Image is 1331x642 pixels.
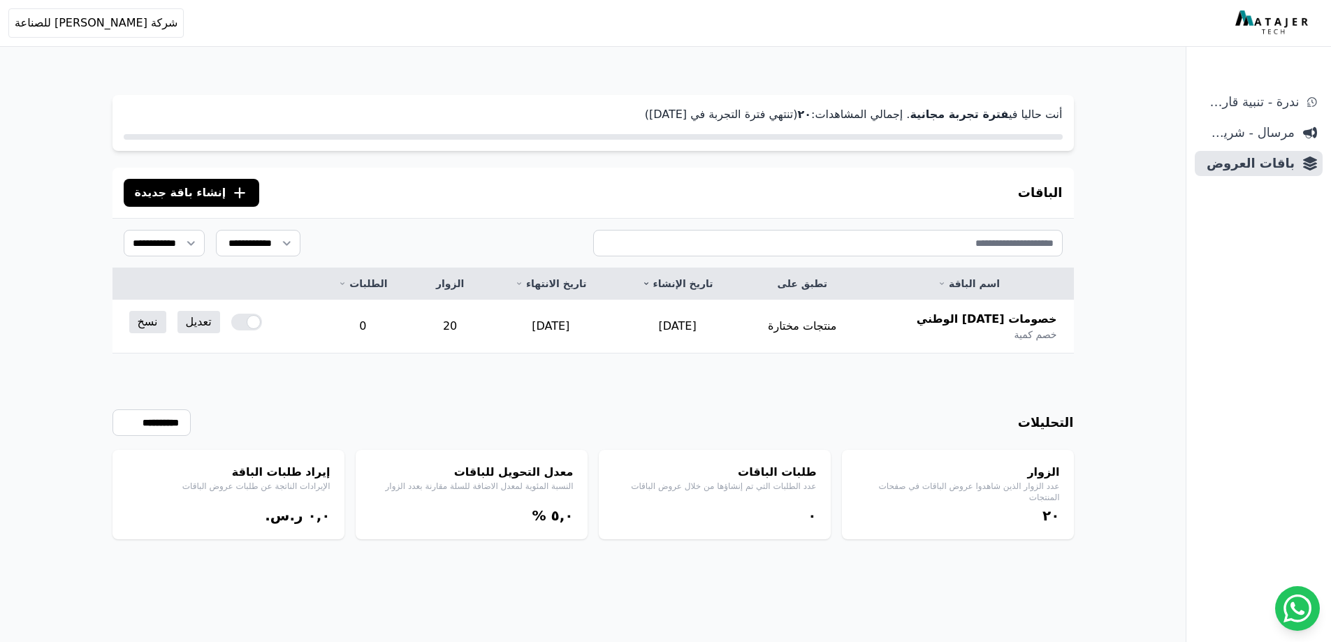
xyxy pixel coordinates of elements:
[881,277,1057,291] a: اسم الباقة
[532,507,546,524] span: %
[856,506,1060,525] div: ٢۰
[129,311,166,333] a: نسخ
[741,300,864,353] td: منتجات مختارة
[487,300,614,353] td: [DATE]
[313,300,413,353] td: 0
[126,481,330,492] p: الإيرادات الناتجة عن طلبات عروض الباقات
[551,507,573,524] bdi: ٥,۰
[1014,328,1056,342] span: خصم كمية
[504,277,597,291] a: تاريخ الانتهاء
[1018,183,1063,203] h3: الباقات
[631,277,724,291] a: تاريخ الإنشاء
[413,268,488,300] th: الزوار
[797,108,811,121] strong: ٢۰
[741,268,864,300] th: تطبق على
[413,300,488,353] td: 20
[613,464,817,481] h4: طلبات الباقات
[613,506,817,525] div: ۰
[124,179,260,207] button: إنشاء باقة جديدة
[856,464,1060,481] h4: الزوار
[1200,154,1295,173] span: باقات العروض
[124,106,1063,123] p: أنت حاليا في . إجمالي المشاهدات: (تنتهي فترة التجربة في [DATE])
[917,311,1057,328] span: خصومات [DATE] الوطني
[135,184,226,201] span: إنشاء باقة جديدة
[856,481,1060,503] p: عدد الزوار الذين شاهدوا عروض الباقات في صفحات المنتجات
[8,8,184,38] button: شركة [PERSON_NAME] للصناعة
[370,464,574,481] h4: معدل التحويل للباقات
[1200,92,1299,112] span: ندرة - تنبية قارب علي النفاذ
[614,300,741,353] td: [DATE]
[1200,123,1295,143] span: مرسال - شريط دعاية
[910,108,1008,121] strong: فترة تجربة مجانية
[15,15,177,31] span: شركة [PERSON_NAME] للصناعة
[265,507,303,524] span: ر.س.
[177,311,220,333] a: تعديل
[1018,413,1074,432] h3: التحليلات
[126,464,330,481] h4: إيراد طلبات الباقة
[1235,10,1311,36] img: MatajerTech Logo
[330,277,396,291] a: الطلبات
[370,481,574,492] p: النسبة المئوية لمعدل الاضافة للسلة مقارنة بعدد الزوار
[307,507,330,524] bdi: ۰,۰
[613,481,817,492] p: عدد الطلبات التي تم إنشاؤها من خلال عروض الباقات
